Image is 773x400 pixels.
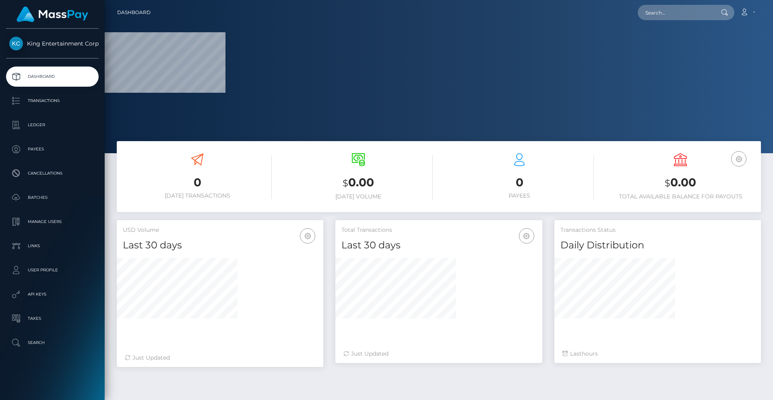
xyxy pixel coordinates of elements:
p: Batches [9,192,95,204]
h5: Total Transactions [341,226,536,234]
a: Taxes [6,308,99,329]
h5: USD Volume [123,226,317,234]
a: Dashboard [6,67,99,87]
a: User Profile [6,260,99,280]
a: Ledger [6,115,99,135]
p: Taxes [9,312,95,325]
h4: Last 30 days [123,238,317,252]
p: Manage Users [9,216,95,228]
a: Payees [6,139,99,159]
small: $ [665,177,670,189]
h6: Payees [445,192,594,199]
span: King Entertainment Corp [6,40,99,47]
h4: Daily Distribution [560,238,755,252]
h6: [DATE] Volume [284,193,433,200]
p: Dashboard [9,71,95,83]
div: Just Updated [125,354,315,362]
p: Payees [9,143,95,155]
p: Search [9,337,95,349]
h5: Transactions Status [560,226,755,234]
a: Transactions [6,91,99,111]
h3: 0 [123,175,272,190]
h6: Total Available Balance for Payouts [606,193,755,200]
a: Manage Users [6,212,99,232]
img: King Entertainment Corp [9,37,23,50]
p: Links [9,240,95,252]
input: Search... [638,5,713,20]
a: Links [6,236,99,256]
p: Transactions [9,95,95,107]
h6: [DATE] Transactions [123,192,272,199]
a: API Keys [6,284,99,304]
img: MassPay Logo [17,6,88,22]
h3: 0 [445,175,594,190]
div: Last hours [562,350,753,358]
a: Batches [6,187,99,208]
h4: Last 30 days [341,238,536,252]
h3: 0.00 [606,175,755,191]
p: User Profile [9,264,95,276]
p: Cancellations [9,167,95,179]
a: Search [6,333,99,353]
h3: 0.00 [284,175,433,191]
p: API Keys [9,288,95,300]
a: Dashboard [117,4,151,21]
a: Cancellations [6,163,99,183]
small: $ [343,177,348,189]
div: Just Updated [343,350,534,358]
p: Ledger [9,119,95,131]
